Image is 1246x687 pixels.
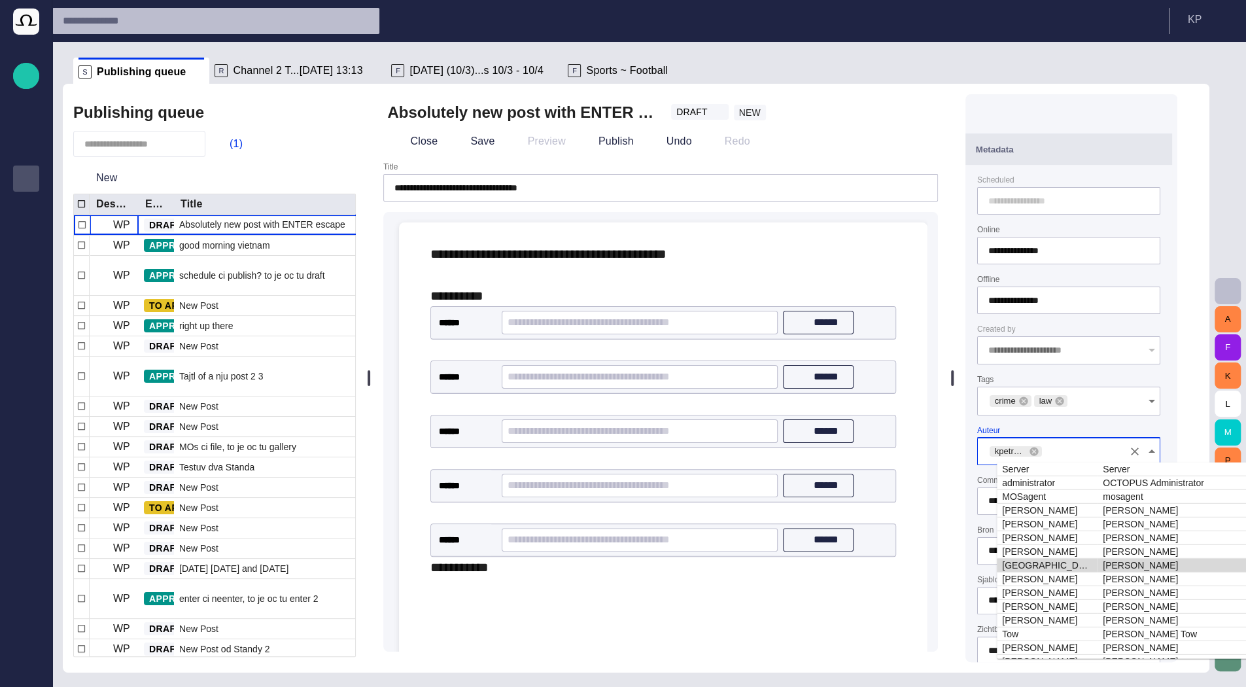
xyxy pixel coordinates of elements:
[18,249,34,262] p: Administration
[409,64,543,77] span: [DATE] (10/3)...s 10/3 - 10/4
[997,627,1098,641] td: Tow
[73,58,209,84] div: SPublishing queue
[997,531,1098,544] td: [PERSON_NAME]
[13,453,39,480] div: Octopus
[179,481,218,494] span: New Post
[977,474,1022,485] label: Commentaar
[113,298,130,313] p: WP
[976,145,1014,154] span: Metadata
[144,592,229,605] button: APPROVED
[997,641,1098,654] td: [PERSON_NAME]
[387,130,442,153] button: Close
[977,425,1000,436] label: Auteur
[113,217,130,233] p: WP
[181,198,203,211] div: Title
[179,299,218,312] span: New Post
[18,459,34,472] p: Octopus
[144,420,208,433] button: DRAFT
[18,197,34,210] p: Publishing queue KKK
[1215,448,1241,474] button: P
[568,64,581,77] p: F
[676,105,708,118] span: DRAFT
[179,269,325,282] span: schedule ci publish? to je oc tu draft
[179,501,218,514] span: New Post
[1215,306,1241,332] button: A
[179,340,218,353] span: New Post
[977,175,1014,186] label: Scheduled
[97,65,186,79] span: Publishing queue
[586,64,668,77] span: Sports ~ Football
[977,524,994,535] label: Bron
[997,572,1098,586] td: [PERSON_NAME]
[179,643,270,656] span: New Post od Standy 2
[233,64,362,77] span: Channel 2 T...[DATE] 13:13
[18,118,34,134] span: Rundowns
[144,481,208,494] button: DRAFT
[179,622,218,635] span: New Post
[179,461,254,474] span: Testuv dva Standa
[576,130,638,153] button: Publish
[113,591,130,607] p: WP
[13,401,39,427] div: [URL][DOMAIN_NAME]
[997,503,1098,517] td: [PERSON_NAME]
[997,544,1098,558] td: [PERSON_NAME]
[18,249,34,265] span: Administration
[18,380,34,396] span: Editorial Admin
[990,446,1042,457] div: kpetrak ([PERSON_NAME])
[1215,419,1241,446] button: M
[144,622,208,635] button: DRAFT
[977,224,1000,236] label: Online
[144,400,208,413] button: DRAFT
[113,459,130,475] p: WP
[997,476,1098,489] td: administrator
[18,145,34,160] span: Story folders
[18,354,34,370] span: Social Media
[144,562,208,575] button: DRAFT
[113,540,130,556] p: WP
[179,239,270,252] span: good morning vietnam
[179,440,296,453] span: MOs ci file, to je oc tu gallery
[13,166,39,192] div: Publishing queue
[179,542,218,555] span: New Post
[990,445,1031,458] span: kpetrak ([PERSON_NAME])
[13,218,39,244] div: Media
[215,64,228,77] p: R
[144,501,237,514] button: TO APPROVE
[18,197,34,213] span: Publishing queue KKK
[18,302,34,315] p: [PERSON_NAME]'s media (playout)
[1126,442,1144,461] button: Clear
[144,542,208,555] button: DRAFT
[73,166,141,190] button: New
[113,520,130,536] p: WP
[145,198,164,211] div: Editorial status
[977,324,1016,335] label: Created by
[179,562,288,575] span: today tomorrow and yesterday
[179,521,218,535] span: New Post
[113,398,130,414] p: WP
[144,299,237,312] button: TO APPROVE
[997,586,1098,599] td: [PERSON_NAME]
[144,219,208,232] button: DRAFT
[179,370,263,383] span: Tajtl of a nju post 2 3
[18,275,34,291] span: Media-test with filter
[113,419,130,434] p: WP
[997,654,1098,668] td: [PERSON_NAME]
[113,439,130,455] p: WP
[113,480,130,495] p: WP
[18,302,34,317] span: [PERSON_NAME]'s media (playout)
[1034,395,1058,408] span: law
[997,558,1098,572] td: [GEOGRAPHIC_DATA]
[18,432,34,446] p: AI Assistant
[997,599,1098,613] td: [PERSON_NAME]
[386,58,562,84] div: F[DATE] (10/3)...s 10/3 - 10/4
[179,400,218,413] span: New Post
[144,440,208,453] button: DRAFT
[179,592,318,605] span: enter ci neenter, to je oc tu enter 2
[965,133,1173,165] button: Metadata
[997,463,1098,476] td: Server
[144,521,208,535] button: DRAFT
[18,223,34,236] p: Media
[562,58,691,84] div: FSports ~ Football
[671,104,729,120] button: DRAFT
[18,171,34,184] p: Publishing queue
